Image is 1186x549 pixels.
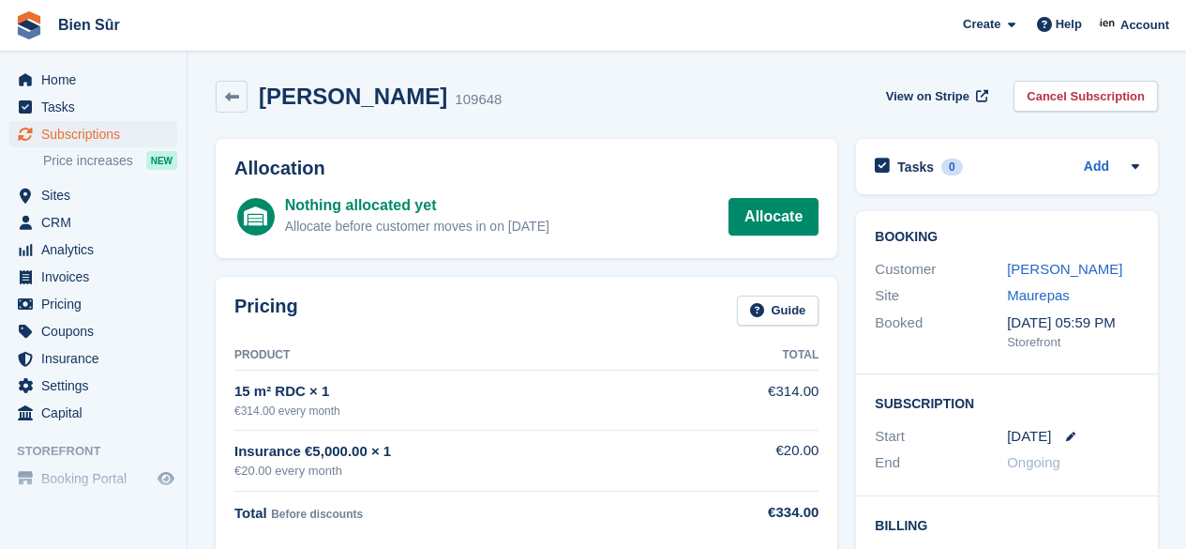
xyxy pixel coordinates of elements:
[234,462,728,480] div: €20.00 every month
[41,264,154,290] span: Invoices
[234,341,728,371] th: Product
[875,515,1139,534] h2: Billing
[9,94,177,120] a: menu
[41,318,154,344] span: Coupons
[1007,287,1070,303] a: Maurepas
[9,345,177,372] a: menu
[15,11,43,39] img: stora-icon-8386f47178a22dfd0bd8f6a31ec36ba5ce8667c1dd55bd0f319d3a0aa187defe.svg
[41,94,154,120] span: Tasks
[271,508,363,521] span: Before discounts
[155,467,177,490] a: Preview store
[875,426,1007,448] div: Start
[285,194,549,217] div: Nothing allocated yet
[1084,157,1109,178] a: Add
[9,465,177,492] a: menu
[41,121,154,147] span: Subscriptions
[51,9,128,40] a: Bien Sûr
[9,291,177,317] a: menu
[728,502,818,524] div: €334.00
[234,381,728,403] div: 15 m² RDC × 1
[17,442,187,461] span: Storefront
[234,403,728,419] div: €314.00 every month
[234,296,298,327] h2: Pricing
[9,373,177,399] a: menu
[41,373,154,399] span: Settings
[41,291,154,317] span: Pricing
[1013,81,1158,112] a: Cancel Subscription
[146,151,177,170] div: NEW
[43,152,133,170] span: Price increases
[9,400,177,426] a: menu
[9,236,177,263] a: menu
[875,259,1007,281] div: Customer
[41,400,154,426] span: Capital
[875,230,1139,245] h2: Booking
[1007,261,1122,277] a: [PERSON_NAME]
[259,84,447,109] h2: [PERSON_NAME]
[41,236,154,263] span: Analytics
[875,393,1139,412] h2: Subscription
[41,209,154,236] span: CRM
[9,318,177,344] a: menu
[9,121,177,147] a: menu
[41,345,154,372] span: Insurance
[728,198,818,236] a: Allocate
[875,313,1007,352] div: Booked
[1007,454,1060,470] span: Ongoing
[1007,313,1139,334] div: [DATE] 05:59 PM
[737,296,819,327] a: Guide
[941,159,963,175] div: 0
[875,285,1007,307] div: Site
[878,81,992,112] a: View on Stripe
[234,158,818,179] h2: Allocation
[1007,333,1139,352] div: Storefront
[9,67,177,93] a: menu
[875,452,1007,474] div: End
[728,371,818,430] td: €314.00
[234,441,728,463] div: Insurance €5,000.00 × 1
[9,182,177,208] a: menu
[9,209,177,236] a: menu
[9,264,177,290] a: menu
[285,217,549,236] div: Allocate before customer moves in on [DATE]
[41,182,154,208] span: Sites
[728,341,818,371] th: Total
[886,87,969,106] span: View on Stripe
[1056,15,1082,34] span: Help
[43,150,177,171] a: Price increases NEW
[1007,426,1051,448] time: 2025-09-26 23:00:00 UTC
[234,505,267,521] span: Total
[963,15,1000,34] span: Create
[41,67,154,93] span: Home
[1120,16,1169,35] span: Account
[897,159,934,175] h2: Tasks
[455,89,502,111] div: 109648
[41,465,154,492] span: Booking Portal
[728,430,818,491] td: €20.00
[1099,15,1118,34] img: Asmaa Habri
